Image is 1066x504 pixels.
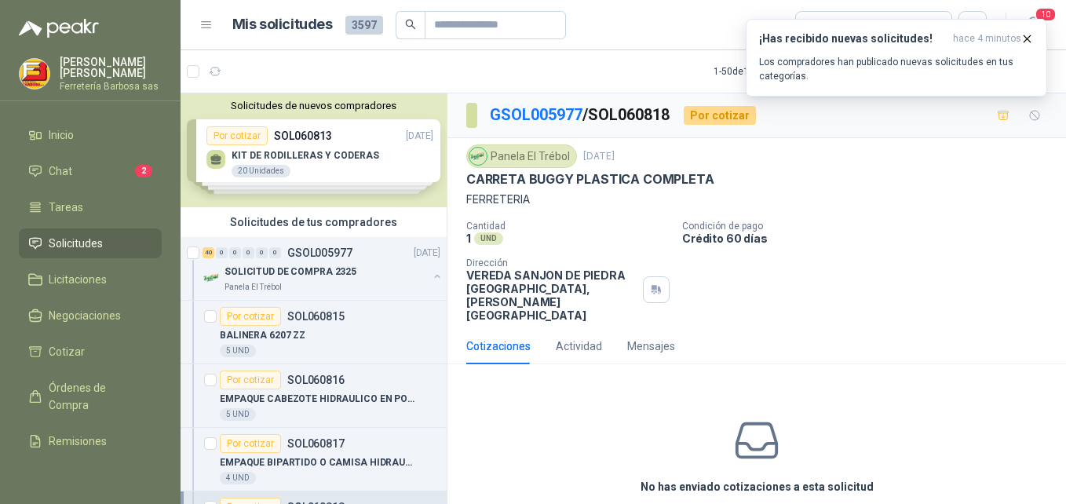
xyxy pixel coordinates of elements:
[19,228,162,258] a: Solicitudes
[19,19,99,38] img: Logo peakr
[49,307,121,324] span: Negociaciones
[181,301,447,364] a: Por cotizarSOL060815BALINERA 6207 ZZ5 UND
[49,199,83,216] span: Tareas
[181,428,447,491] a: Por cotizarSOL060817EMPAQUE BIPARTIDO O CAMISA HIDRAULICA4 UND
[220,392,415,407] p: EMPAQUE CABEZOTE HIDRAULICO EN POLIURE
[19,426,162,456] a: Remisiones
[682,221,1060,232] p: Condición de pago
[345,16,383,35] span: 3597
[203,243,444,294] a: 40 0 0 0 0 0 GSOL005977[DATE] Company LogoSOLICITUD DE COMPRA 2325Panela El Trébol
[466,338,531,355] div: Cotizaciones
[269,247,281,258] div: 0
[556,338,602,355] div: Actividad
[953,32,1021,46] span: hace 4 minutos
[220,455,415,470] p: EMPAQUE BIPARTIDO O CAMISA HIDRAULICA
[287,247,352,258] p: GSOL005977
[243,247,254,258] div: 0
[466,191,1047,208] p: FERRETERIA
[684,106,756,125] div: Por cotizar
[414,246,440,261] p: [DATE]
[49,126,74,144] span: Inicio
[49,271,107,288] span: Licitaciones
[220,307,281,326] div: Por cotizar
[181,207,447,237] div: Solicitudes de tus compradores
[627,338,675,355] div: Mensajes
[466,144,577,168] div: Panela El Trébol
[19,301,162,331] a: Negociaciones
[19,192,162,222] a: Tareas
[256,247,268,258] div: 0
[466,268,637,322] p: VEREDA SANJON DE PIEDRA [GEOGRAPHIC_DATA] , [PERSON_NAME][GEOGRAPHIC_DATA]
[203,268,221,287] img: Company Logo
[1019,11,1047,39] button: 10
[49,433,107,450] span: Remisiones
[181,93,447,207] div: Solicitudes de nuevos compradoresPor cotizarSOL060813[DATE] KIT DE RODILLERAS Y CODERAS20 Unidade...
[225,265,356,279] p: SOLICITUD DE COMPRA 2325
[60,57,162,79] p: [PERSON_NAME] [PERSON_NAME]
[746,19,1047,97] button: ¡Has recibido nuevas solicitudes!hace 4 minutos Los compradores han publicado nuevas solicitudes ...
[49,163,72,180] span: Chat
[287,311,345,322] p: SOL060815
[19,156,162,186] a: Chat2
[682,232,1060,245] p: Crédito 60 días
[20,59,49,89] img: Company Logo
[490,105,582,124] a: GSOL005977
[220,408,256,421] div: 5 UND
[19,120,162,150] a: Inicio
[220,345,256,357] div: 5 UND
[49,343,85,360] span: Cotizar
[805,16,838,34] div: Todas
[229,247,241,258] div: 0
[19,462,162,492] a: Configuración
[583,149,615,164] p: [DATE]
[466,221,670,232] p: Cantidad
[1035,7,1057,22] span: 10
[641,478,874,495] h3: No has enviado cotizaciones a esta solicitud
[220,328,305,343] p: BALINERA 6207 ZZ
[135,165,152,177] span: 2
[216,247,228,258] div: 0
[220,371,281,389] div: Por cotizar
[759,55,1034,83] p: Los compradores han publicado nuevas solicitudes en tus categorías.
[203,247,214,258] div: 40
[232,13,333,36] h1: Mis solicitudes
[19,265,162,294] a: Licitaciones
[187,100,440,111] button: Solicitudes de nuevos compradores
[60,82,162,91] p: Ferretería Barbosa sas
[49,235,103,252] span: Solicitudes
[181,364,447,428] a: Por cotizarSOL060816EMPAQUE CABEZOTE HIDRAULICO EN POLIURE5 UND
[19,337,162,367] a: Cotizar
[714,59,816,84] div: 1 - 50 de 1707
[287,438,345,449] p: SOL060817
[19,373,162,420] a: Órdenes de Compra
[466,232,471,245] p: 1
[466,171,714,188] p: CARRETA BUGGY PLASTICA COMPLETA
[466,257,637,268] p: Dirección
[490,103,671,127] p: / SOL060818
[220,472,256,484] div: 4 UND
[405,19,416,30] span: search
[220,434,281,453] div: Por cotizar
[287,374,345,385] p: SOL060816
[225,281,282,294] p: Panela El Trébol
[469,148,487,165] img: Company Logo
[759,32,947,46] h3: ¡Has recibido nuevas solicitudes!
[49,379,147,414] span: Órdenes de Compra
[474,232,503,245] div: UND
